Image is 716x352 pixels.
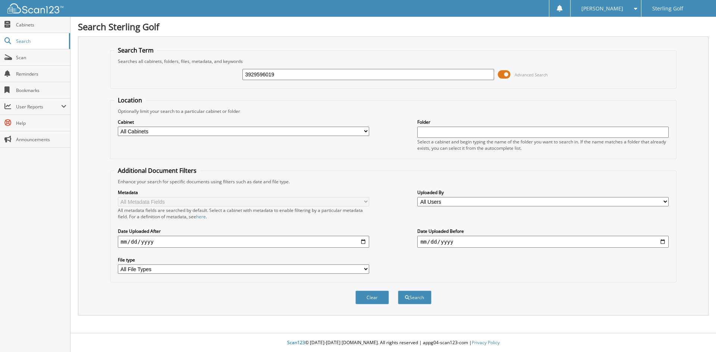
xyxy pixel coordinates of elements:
[417,189,669,196] label: Uploaded By
[118,236,369,248] input: start
[16,136,66,143] span: Announcements
[287,339,305,346] span: Scan123
[16,54,66,61] span: Scan
[417,236,669,248] input: end
[118,257,369,263] label: File type
[398,291,431,304] button: Search
[417,119,669,125] label: Folder
[70,334,716,352] div: © [DATE]-[DATE] [DOMAIN_NAME]. All rights reserved | appg04-scan123-com |
[196,213,206,220] a: here
[16,120,66,126] span: Help
[114,58,673,64] div: Searches all cabinets, folders, files, metadata, and keywords
[16,71,66,77] span: Reminders
[417,139,669,151] div: Select a cabinet and begin typing the name of the folder you want to search in. If the name match...
[679,316,716,352] iframe: Chat Widget
[114,108,673,114] div: Optionally limit your search to a particular cabinet or folder
[515,72,548,77] span: Advanced Search
[78,20,709,33] h1: Search Sterling Golf
[118,119,369,125] label: Cabinet
[7,3,63,13] img: scan123-logo-white.svg
[16,22,66,28] span: Cabinets
[355,291,389,304] button: Clear
[16,38,65,44] span: Search
[114,178,673,185] div: Enhance your search for specific documents using filters such as date and file type.
[118,189,369,196] label: Metadata
[472,339,500,346] a: Privacy Policy
[652,6,683,11] span: Sterling Golf
[581,6,623,11] span: [PERSON_NAME]
[114,46,157,54] legend: Search Term
[16,87,66,93] span: Bookmarks
[114,96,146,104] legend: Location
[114,167,200,175] legend: Additional Document Filters
[16,104,61,110] span: User Reports
[118,228,369,234] label: Date Uploaded After
[118,207,369,220] div: All metadata fields are searched by default. Select a cabinet with metadata to enable filtering b...
[417,228,669,234] label: Date Uploaded Before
